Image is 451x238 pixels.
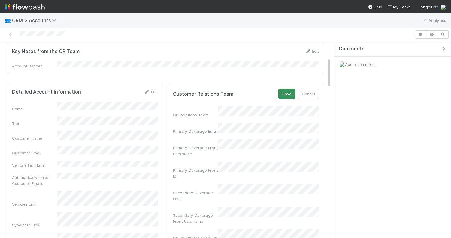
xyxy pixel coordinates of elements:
[12,135,57,141] div: Customer Name
[173,112,218,118] div: GP Relations Team
[173,128,218,134] div: Primary Coverage Email
[387,4,411,10] a: My Tasks
[12,63,57,69] div: Account Banner
[12,120,57,126] div: Tier
[387,4,411,9] span: My Tasks
[173,212,218,224] div: Secondary Coverage Front Username
[339,46,365,52] span: Comments
[12,106,57,112] div: Name
[440,4,446,10] img: avatar_4aa8e4fd-f2b7-45ba-a6a5-94a913ad1fe4.png
[173,190,218,202] div: Secondary Coverage Email
[422,17,446,24] a: Analytics
[420,4,438,9] span: AngelList
[278,89,295,99] button: Save
[5,2,45,12] img: logo-inverted-e16ddd16eac7371096b0.svg
[345,62,377,67] span: Add a comment...
[339,61,345,67] img: avatar_4aa8e4fd-f2b7-45ba-a6a5-94a913ad1fe4.png
[368,4,382,10] div: Help
[173,91,233,97] h5: Customer Relations Team
[12,201,57,207] div: Vehicles Link
[298,89,319,99] button: Cancel
[5,18,11,23] span: 👥
[173,167,218,179] div: Primary Coverage Front ID
[173,145,218,157] div: Primary Coverage Front Username
[12,162,57,168] div: Venture Firm Email
[12,49,80,55] h5: Key Notes from the CR Team
[144,89,158,94] a: Edit
[12,150,57,156] div: Customer Email
[305,49,319,54] a: Edit
[12,17,59,23] span: CRM > Accounts
[12,222,57,228] div: Syndicate Link
[12,89,81,95] h5: Detailed Account Information
[12,174,57,186] div: Automatically Linked Customer Emails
